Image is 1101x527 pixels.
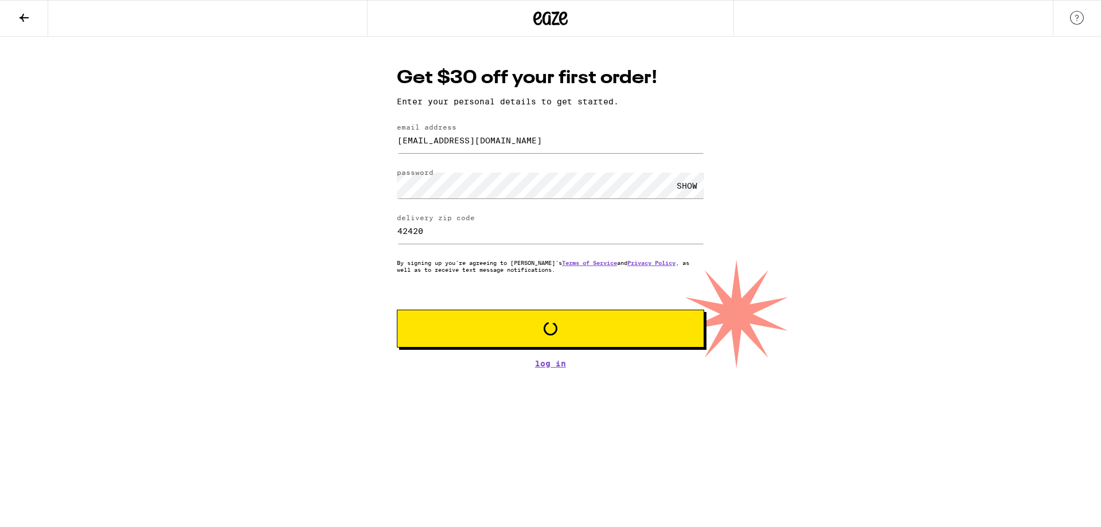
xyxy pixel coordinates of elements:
[397,127,704,153] input: email address
[7,8,83,17] span: Hi. Need any help?
[397,259,704,273] p: By signing up you're agreeing to [PERSON_NAME]'s and , as well as to receive text message notific...
[627,259,676,266] a: Privacy Policy
[397,97,704,106] p: Enter your personal details to get started.
[562,259,617,266] a: Terms of Service
[397,65,704,91] h1: Get $30 off your first order!
[397,123,456,131] label: email address
[397,214,475,221] label: delivery zip code
[397,218,704,244] input: delivery zip code
[397,169,434,176] label: password
[670,173,704,198] div: SHOW
[397,359,704,368] a: Log In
